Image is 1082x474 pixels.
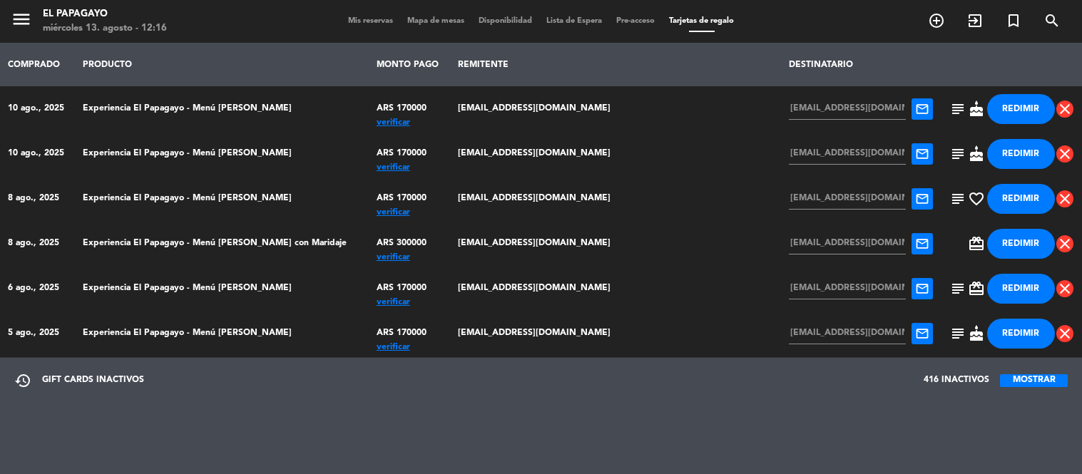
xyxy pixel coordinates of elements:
div: GIFT CARDS INACTIVOS [14,372,144,389]
div: ARS 170000 [377,94,443,123]
td: [EMAIL_ADDRESS][DOMAIN_NAME] [450,311,782,356]
span: Lista de Espera [539,17,609,25]
span: close [1056,190,1073,207]
button: menu [11,9,32,35]
td: [EMAIL_ADDRESS][DOMAIN_NAME] [450,266,782,311]
button: REDIMIR [987,319,1055,349]
button: REDIMIR [987,184,1055,214]
th: PRODUCTO [75,43,369,86]
span: close [1056,145,1073,163]
span: mail_outline [915,282,929,296]
span: Mis reservas [341,17,400,25]
button: REDIMIR [987,139,1055,169]
td: [EMAIL_ADDRESS][DOMAIN_NAME] [450,176,782,221]
div: ARS 170000 [377,139,443,168]
span: mail_outline [915,102,929,116]
span: subject [949,190,966,207]
button: MOSTRAR [1000,374,1068,387]
span: 416 INACTIVOS [924,373,989,388]
button: REDIMIR [987,274,1055,304]
span: mail_outline [915,326,929,341]
span: mail_outline [915,237,929,251]
td: Experiencia El Papagayo - Menú [PERSON_NAME] [75,86,369,131]
th: REMITENTE [450,43,782,86]
span: Mapa de mesas [400,17,471,25]
td: Experiencia El Papagayo - Menú [PERSON_NAME] [75,176,369,221]
div: El Papagayo [43,7,167,21]
td: [EMAIL_ADDRESS][DOMAIN_NAME] [450,221,782,266]
td: Experiencia El Papagayo - Menú [PERSON_NAME] con Maridaje [75,221,369,266]
span: card_giftcard [968,235,985,252]
span: mail_outline [915,147,929,161]
td: [EMAIL_ADDRESS][DOMAIN_NAME] [450,131,782,176]
div: miércoles 13. agosto - 12:16 [43,21,167,36]
th: DESTINATARIO [782,43,941,86]
span: subject [949,145,966,163]
span: restore [14,372,31,389]
span: Disponibilidad [471,17,539,25]
span: card_giftcard [968,280,985,297]
i: turned_in_not [1005,12,1022,29]
span: subject [949,325,966,342]
span: cake [968,101,985,118]
div: ARS 300000 [377,229,443,257]
span: favorite_border [968,190,985,207]
i: search [1043,12,1061,29]
span: Tarjetas de regalo [662,17,741,25]
td: [EMAIL_ADDRESS][DOMAIN_NAME] [450,86,782,131]
i: menu [11,9,32,30]
i: exit_to_app [966,12,984,29]
button: REDIMIR [987,229,1055,259]
span: close [1056,325,1073,342]
th: MONTO PAGO [369,43,450,86]
div: ARS 170000 [377,184,443,212]
span: subject [949,280,966,297]
span: close [1056,235,1073,252]
span: close [1056,101,1073,118]
span: mail_outline [915,192,929,206]
span: close [1056,280,1073,297]
span: subject [949,101,966,118]
span: Pre-acceso [609,17,662,25]
td: Experiencia El Papagayo - Menú [PERSON_NAME] [75,266,369,311]
button: REDIMIR [987,94,1055,124]
span: cake [968,325,985,342]
div: ARS 170000 [377,274,443,302]
span: cake [968,145,985,163]
i: add_circle_outline [928,12,945,29]
div: ARS 170000 [377,319,443,347]
td: Experiencia El Papagayo - Menú [PERSON_NAME] [75,131,369,176]
td: Experiencia El Papagayo - Menú [PERSON_NAME] [75,311,369,356]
